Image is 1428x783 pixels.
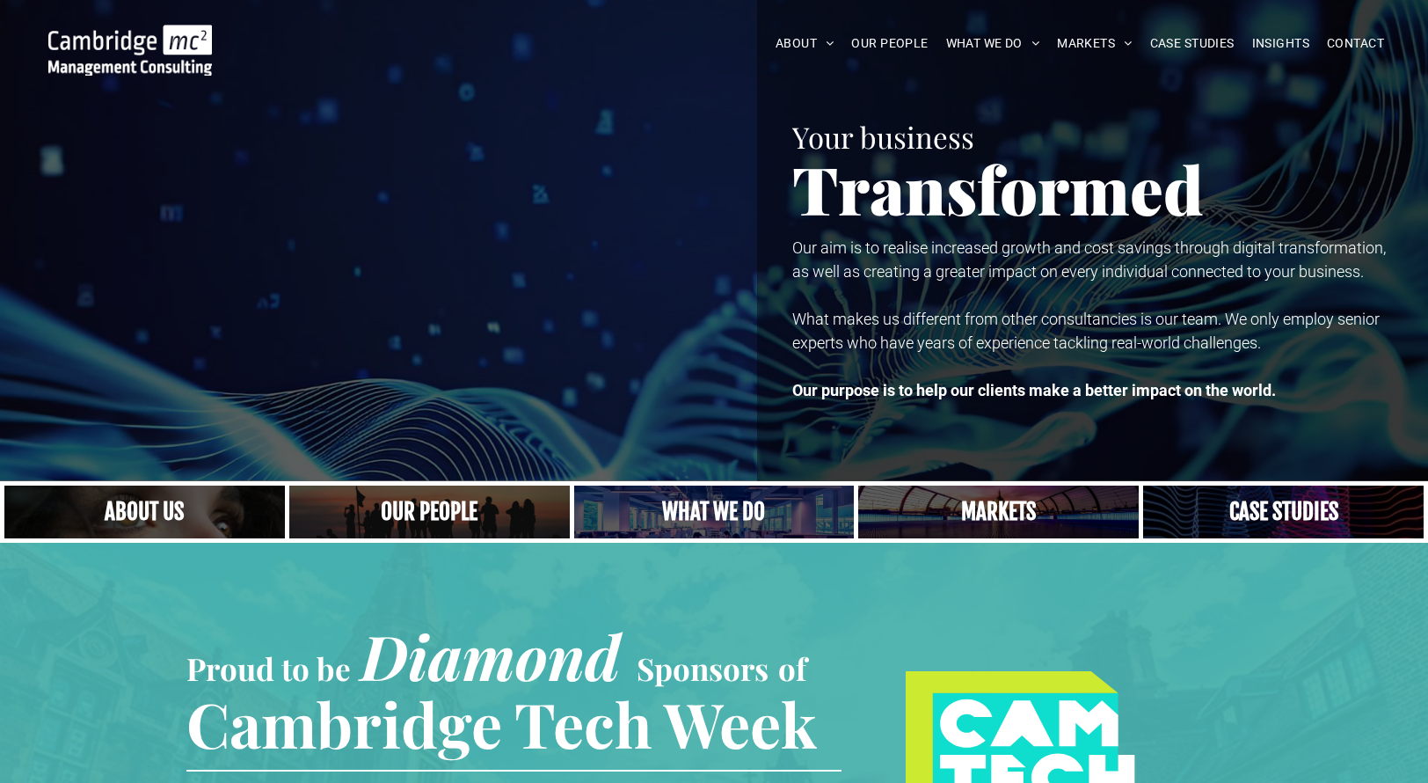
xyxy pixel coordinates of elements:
span: What makes us different from other consultancies is our team. We only employ senior experts who h... [792,310,1380,352]
a: A crowd in silhouette at sunset, on a rise or lookout point [289,486,570,538]
a: INSIGHTS [1243,30,1318,57]
span: Transformed [792,144,1204,232]
a: CASE STUDIES [1141,30,1243,57]
a: Your Business Transformed | Cambridge Management Consulting [48,27,212,46]
a: MARKETS [1048,30,1140,57]
span: Diamond [361,614,621,697]
span: Your business [792,117,974,156]
a: Our Markets | Cambridge Management Consulting [858,486,1139,538]
span: Cambridge Tech Week [186,682,817,765]
img: Go to Homepage [48,25,212,76]
span: of [778,648,806,689]
span: Sponsors [637,648,769,689]
a: Close up of woman's face, centered on her eyes [4,486,285,538]
a: OUR PEOPLE [842,30,936,57]
a: WHAT WE DO [937,30,1049,57]
span: Our aim is to realise increased growth and cost savings through digital transformation, as well a... [792,238,1386,281]
a: ABOUT [767,30,843,57]
a: A yoga teacher lifting his whole body off the ground in the peacock pose [574,486,855,538]
strong: Our purpose is to help our clients make a better impact on the world. [792,381,1276,399]
a: CASE STUDIES | See an Overview of All Our Case Studies | Cambridge Management Consulting [1143,486,1424,538]
a: CONTACT [1318,30,1393,57]
span: Proud to be [186,648,351,689]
